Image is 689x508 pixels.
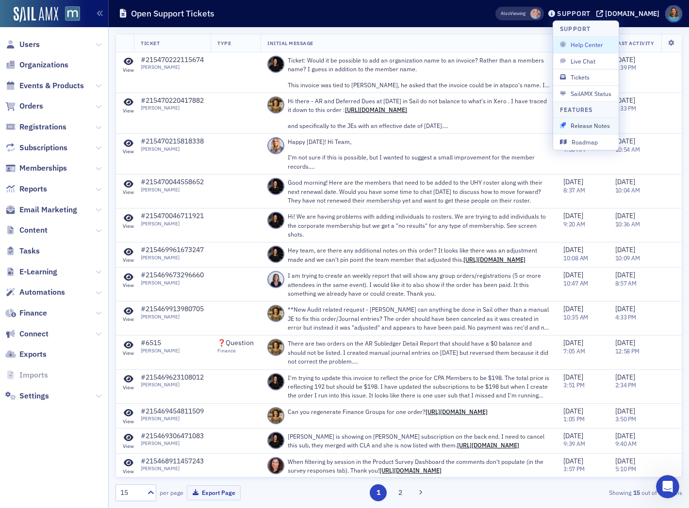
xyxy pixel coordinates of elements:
div: [PERSON_NAME] [141,465,204,472]
time: 8:57 AM [615,279,637,287]
div: #215469306471083 [141,432,204,441]
div: • [DATE] [93,150,120,160]
strong: 15 [631,488,641,497]
time: 3:33 PM [615,104,636,112]
span: [DATE] [615,407,635,415]
time: 10:35 AM [563,313,588,321]
div: • [DATE] [93,114,120,125]
p: When filtering by session in the Product Survey Dashboard the comments don't populate (in the sur... [288,457,550,475]
div: [PERSON_NAME] [34,150,91,160]
div: [PERSON_NAME] [141,415,204,422]
button: Release Notes [553,118,619,133]
div: Also [501,10,510,16]
p: I’m not sure if this is possible, but I wanted to suggest a small improvement for the member reco... [288,153,550,171]
span: [DATE] [563,407,583,415]
span: [DATE] [563,338,583,347]
div: [PERSON_NAME] [141,381,204,388]
time: 9:56 AM [563,145,585,153]
img: Profile image for Aidan [11,176,31,196]
div: • [DATE] [93,258,120,268]
div: View [123,108,134,114]
button: Help [130,302,194,341]
span: Release Notes [560,121,612,130]
time: 12:58 PM [615,347,640,355]
p: Hey team, are there any additional notes on this order? It looks like there was an adjustment mad... [288,246,550,264]
p: [PERSON_NAME] is showing on [PERSON_NAME] subscription on the back end. I need to cancel this sub... [288,432,550,450]
span: Great, thank you! [34,69,95,77]
span: Exports [19,349,47,360]
span: Viewing [501,10,525,17]
a: Events & Products [5,80,84,91]
div: [PERSON_NAME] [141,64,204,70]
div: SailAMX [32,294,60,304]
img: Profile image for Julien [11,212,31,232]
a: [URL][DOMAIN_NAME] [457,441,519,449]
span: [DATE] [563,304,583,313]
span: [DATE] [615,304,635,313]
time: 10:04 AM [615,186,640,194]
a: Finance [5,308,47,318]
div: 15 [120,488,142,498]
span: [DATE] [563,431,583,440]
span: [DATE] [615,96,635,105]
span: [DATE] [615,270,635,279]
div: [PERSON_NAME] [34,186,91,196]
div: [PERSON_NAME] [141,314,204,320]
p: Hi there - AR and Deferred Dues at [DATE] in Sail do not balance to what's in Xero . I have trace... [288,96,550,114]
div: #215470222115674 [141,56,204,64]
div: [PERSON_NAME] [141,348,180,354]
time: 3:57 PM [563,465,584,473]
div: View [123,316,134,322]
time: 5:10 PM [615,465,636,473]
span: Email Marketing [19,205,77,215]
span: Great, thank you! [34,33,95,41]
div: #215469623108012 [141,373,204,382]
span: Registrations [19,122,66,132]
div: • [DATE] [93,186,120,196]
span: [DATE] [563,270,583,279]
span: You’ll get replies here and in your email: ✉️ [PERSON_NAME][EMAIL_ADDRESS][DOMAIN_NAME] The team ... [32,285,493,292]
a: Memberships [5,163,67,174]
button: 1 [370,484,387,501]
h1: Messages [72,4,124,20]
a: Orders [5,101,43,111]
span: [DATE] [563,373,583,381]
div: #215468911457243 [141,457,204,466]
h4: Features [560,105,593,114]
img: SailAMX [14,7,58,22]
img: Profile image for Luke [11,33,31,52]
p: Good morning! Here are the members that need to be added to the UHY roster along with their next ... [288,178,550,205]
div: ❓Question [217,339,254,348]
span: Users [19,39,40,50]
div: #215470044558652 [141,178,204,187]
div: View [123,282,134,288]
span: Content [19,225,48,236]
label: per page [160,488,183,497]
div: #215470215818338 [141,137,204,146]
span: [DATE] [615,245,635,254]
span: [DATE] [615,177,635,186]
button: Send us a message [45,273,149,292]
button: Messages [65,302,129,341]
a: [URL][DOMAIN_NAME] [345,106,407,113]
div: View [123,257,134,263]
img: Profile image for Luke [11,248,31,268]
div: Finance [217,348,254,354]
div: #215469454811509 [141,407,204,416]
a: Registrations [5,122,66,132]
div: #215469913980705 [141,305,204,314]
time: 9:20 AM [563,220,585,228]
div: • [DATE] [93,43,120,53]
a: E-Learning [5,267,57,277]
a: Tasks [5,246,40,256]
div: [PERSON_NAME] [141,280,204,286]
div: • [DATE] [93,222,120,232]
div: #215469961673247 [141,246,204,254]
button: Help Center [553,37,619,53]
div: #6515 [141,339,180,348]
div: View [123,67,134,73]
time: 10:54 AM [615,145,640,153]
div: [PERSON_NAME] [141,440,204,446]
span: [DATE] [615,211,635,220]
p: Hi! We are having problems with adding individuals to rosters. We are trying to add individuals t... [288,212,550,238]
